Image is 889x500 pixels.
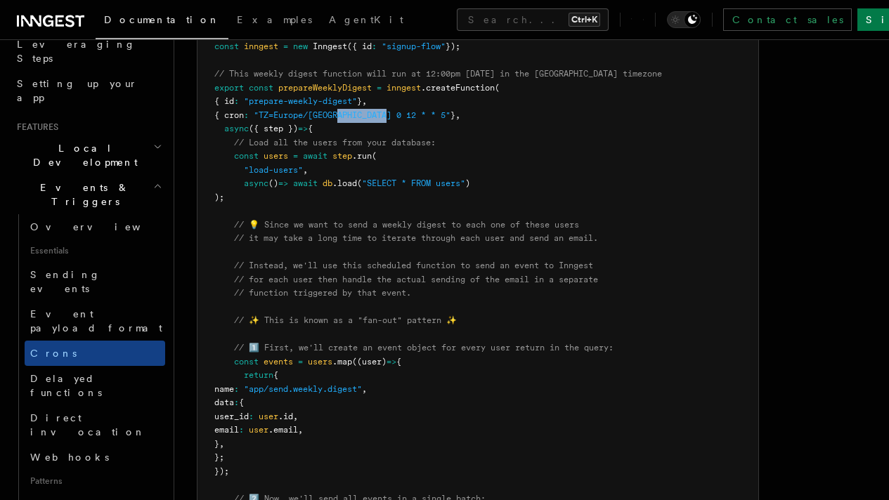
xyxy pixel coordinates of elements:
span: : [372,41,377,51]
a: Event payload format [25,301,165,341]
span: Webhooks [30,452,109,463]
span: // function triggered by that event. [234,288,411,298]
span: => [278,178,288,188]
span: Inngest [313,41,347,51]
span: export [214,83,244,93]
span: inngest [387,83,421,93]
span: "app/send.weekly.digest" [244,384,362,394]
span: Crons [30,348,77,359]
span: Delayed functions [30,373,102,398]
a: Documentation [96,4,228,39]
span: // 💡 Since we want to send a weekly digest to each one of these users [234,220,579,230]
span: { [239,397,244,407]
span: // This weekly digest function will run at 12:00pm [DATE] in the [GEOGRAPHIC_DATA] timezone [214,69,662,79]
a: Overview [25,214,165,239]
span: return [244,370,273,380]
span: }); [446,41,460,51]
span: Essentials [25,239,165,262]
span: ( [372,151,377,161]
span: events [264,357,293,367]
span: }); [214,466,229,476]
span: AgentKit [329,14,403,25]
a: Sending events [25,262,165,301]
a: Delayed functions [25,366,165,405]
span: const [249,83,273,93]
span: , [362,96,367,106]
span: = [298,357,303,367]
span: Events & Triggers [11,180,153,209]
span: .load [332,178,357,188]
span: users [264,151,288,161]
span: "prepare-weekly-digest" [244,96,357,106]
span: const [214,41,239,51]
a: Setting up your app [11,71,165,110]
span: .map [332,357,352,367]
a: Webhooks [25,445,165,470]
span: () [268,178,278,188]
span: step [332,151,352,161]
span: { id [214,96,234,106]
span: ((user) [352,357,387,367]
span: } [214,439,219,449]
span: ( [495,83,500,93]
span: data [214,397,234,407]
span: : [249,412,254,421]
span: "SELECT * FROM users" [362,178,465,188]
span: Overview [30,221,175,232]
span: , [362,384,367,394]
span: name [214,384,234,394]
a: Direct invocation [25,405,165,445]
span: = [293,151,298,161]
span: Direct invocation [30,412,145,438]
kbd: Ctrl+K [569,13,600,27]
span: , [219,439,224,449]
span: db [323,178,332,188]
span: => [387,357,396,367]
span: .run [352,151,372,161]
span: ( [357,178,362,188]
span: email [214,425,239,435]
span: users [308,357,332,367]
span: { [273,370,278,380]
span: Features [11,121,58,133]
span: "signup-flow" [382,41,446,51]
span: const [234,357,259,367]
span: // Load all the users from your database: [234,138,436,147]
span: : [234,384,239,394]
span: .id [278,412,293,421]
span: { [308,124,313,133]
button: Search...Ctrl+K [457,8,609,31]
span: Setting up your app [17,78,138,103]
span: .createFunction [421,83,495,93]
span: async [244,178,268,188]
span: Sending events [30,269,100,294]
span: ({ id [347,41,372,51]
a: Examples [228,4,320,38]
span: new [293,41,308,51]
span: ); [214,192,224,202]
span: , [303,165,308,175]
span: user [249,425,268,435]
span: ) [465,178,470,188]
span: = [377,83,382,93]
span: const [234,151,259,161]
span: => [298,124,308,133]
span: } [357,96,362,106]
span: await [303,151,327,161]
span: : [244,110,249,120]
span: // 1️⃣ First, we'll create an event object for every user return in the query: [234,343,614,353]
button: Events & Triggers [11,175,165,214]
span: .email [268,425,298,435]
span: }; [214,452,224,462]
span: // Instead, we'll use this scheduled function to send an event to Inngest [234,261,593,270]
span: prepareWeeklyDigest [278,83,372,93]
span: // it may take a long time to iterate through each user and send an email. [234,233,598,243]
span: Documentation [104,14,220,25]
span: : [234,397,239,407]
span: // ✨ This is known as a "fan-out" pattern ✨ [234,315,457,325]
span: async [224,124,249,133]
a: AgentKit [320,4,412,38]
span: , [455,110,460,120]
span: // for each user then handle the actual sending of the email in a separate [234,275,598,284]
button: Toggle dark mode [667,11,701,28]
